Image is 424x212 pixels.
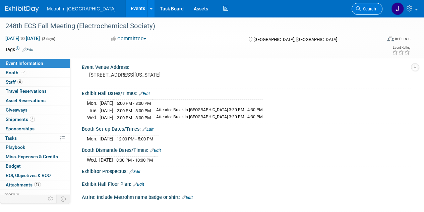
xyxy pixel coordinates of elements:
td: Tags [5,46,34,53]
div: Event Rating [392,46,410,49]
a: more [0,190,70,199]
img: ExhibitDay [5,6,39,12]
a: Playbook [0,143,70,152]
span: ROI, Objectives & ROO [6,173,51,178]
div: Attire: Include Metrohm name badge or shirt: [82,192,411,201]
span: Search [361,6,376,11]
div: Exhibitor Prospectus: [82,166,411,175]
a: Travel Reservations [0,87,70,96]
span: 2:00 PM - 8:00 PM [117,115,151,120]
td: [DATE] [100,114,113,121]
span: [DATE] [DATE] [5,35,40,41]
span: Playbook [6,144,25,150]
a: Giveaways [0,105,70,115]
a: ROI, Objectives & ROO [0,171,70,180]
td: [DATE] [99,157,113,164]
a: Shipments3 [0,115,70,124]
td: Wed. [87,157,99,164]
a: Edit [133,182,144,187]
span: 3 [30,117,35,122]
div: Exhibit Hall Floor Plan: [82,179,411,188]
a: Edit [150,148,161,153]
a: Staff6 [0,78,70,87]
span: Staff [6,79,22,85]
div: Event Format [351,35,411,45]
a: Edit [182,195,193,200]
span: Asset Reservations [6,98,46,103]
span: Budget [6,163,21,169]
span: Sponsorships [6,126,35,131]
a: Edit [129,169,140,174]
td: Personalize Event Tab Strip [45,195,57,203]
a: Asset Reservations [0,96,70,105]
a: Edit [22,47,34,52]
span: to [19,36,26,41]
span: more [4,192,15,197]
div: Event Venue Address: [82,62,411,71]
td: Mon. [87,100,100,107]
div: Booth Set-up Dates/Times: [82,124,411,133]
img: Format-Inperson.png [387,36,394,41]
div: In-Person [395,36,411,41]
span: Shipments [6,117,35,122]
a: Edit [142,127,154,132]
span: 12:00 PM - 5:00 PM [117,136,153,141]
div: Booth Dismantle Dates/Times: [82,145,411,154]
td: [DATE] [100,100,113,107]
span: Event Information [6,60,43,66]
div: 248th ECS Fall Meeting (Electrochemical Society) [3,20,376,32]
td: Toggle Event Tabs [57,195,70,203]
td: Attendee Break in [GEOGRAPHIC_DATA] 3:30 PM - 4:30 PM [152,114,263,121]
a: Tasks [0,134,70,143]
span: Travel Reservations [6,88,47,94]
span: Booth [6,70,26,75]
td: Attendee Break in [GEOGRAPHIC_DATA] 3:30 PM - 4:30 PM [152,107,263,114]
span: 8:00 PM - 10:00 PM [116,158,153,163]
span: (3 days) [41,37,55,41]
td: [DATE] [100,135,113,142]
span: Tasks [5,135,17,141]
a: Edit [139,91,150,96]
span: 6 [17,79,22,84]
a: Misc. Expenses & Credits [0,152,70,161]
span: [GEOGRAPHIC_DATA], [GEOGRAPHIC_DATA] [253,37,337,42]
a: Sponsorships [0,124,70,133]
td: Wed. [87,114,100,121]
span: Attachments [6,182,41,187]
a: Search [352,3,382,15]
span: Giveaways [6,107,27,113]
td: Tue. [87,107,100,114]
img: Joanne Yam [391,2,404,15]
i: Booth reservation complete [21,71,25,74]
a: Budget [0,162,70,171]
span: Metrohm [GEOGRAPHIC_DATA] [47,6,116,11]
a: Booth [0,68,70,77]
span: 13 [34,182,41,187]
div: Exhibit Hall Dates/Times: [82,88,411,97]
a: Attachments13 [0,180,70,189]
span: Misc. Expenses & Credits [6,154,58,159]
pre: [STREET_ADDRESS][US_STATE] [89,72,211,78]
span: 6:00 PM - 8:00 PM [117,101,151,106]
td: [DATE] [100,107,113,114]
a: Event Information [0,59,70,68]
span: 2:00 PM - 8:00 PM [117,108,151,113]
td: Mon. [87,135,100,142]
button: Committed [109,35,149,42]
